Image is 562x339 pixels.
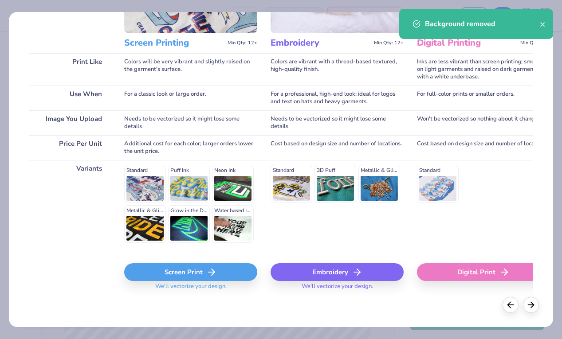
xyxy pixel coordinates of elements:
div: Needs to be vectorized so it might lose some details [124,110,257,135]
span: We'll vectorize your design. [298,283,377,296]
div: Variants [29,160,111,248]
div: Price Per Unit [29,135,111,160]
div: Embroidery [271,263,404,281]
div: Digital Print [417,263,550,281]
div: Cost based on design size and number of locations. [417,135,550,160]
div: Use When [29,86,111,110]
div: Colors are vibrant with a thread-based textured, high-quality finish. [271,53,404,86]
div: Won't be vectorized so nothing about it changes [417,110,550,135]
div: Screen Print [124,263,257,281]
div: Background removed [425,19,540,29]
div: Inks are less vibrant than screen printing; smooth on light garments and raised on dark garments ... [417,53,550,86]
div: Additional cost for each color; larger orders lower the unit price. [124,135,257,160]
div: Image You Upload [29,110,111,135]
span: We'll vectorize your design. [152,283,230,296]
div: Needs to be vectorized so it might lose some details [271,110,404,135]
h3: Screen Printing [124,37,224,49]
div: For a classic look or large order. [124,86,257,110]
h3: Embroidery [271,37,370,49]
div: Print Like [29,53,111,86]
span: Min Qty: 12+ [374,40,404,46]
div: For full-color prints or smaller orders. [417,86,550,110]
div: For a professional, high-end look; ideal for logos and text on hats and heavy garments. [271,86,404,110]
div: Cost based on design size and number of locations. [271,135,404,160]
button: close [540,19,546,29]
div: Colors will be very vibrant and slightly raised on the garment's surface. [124,53,257,86]
span: Min Qty: 12+ [228,40,257,46]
